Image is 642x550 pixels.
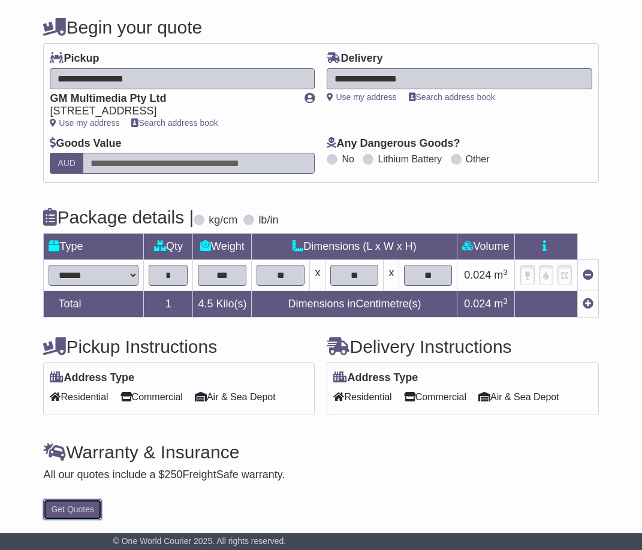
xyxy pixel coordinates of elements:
div: GM Multimedia Pty Ltd [50,92,293,105]
td: 1 [144,291,193,318]
span: Air & Sea Depot [195,388,276,406]
span: Air & Sea Depot [478,388,559,406]
label: No [342,153,354,165]
div: All our quotes include a $ FreightSafe warranty. [43,469,598,482]
td: x [384,260,399,291]
span: 4.5 [198,298,213,310]
label: Address Type [333,371,418,385]
h4: Warranty & Insurance [43,442,598,462]
label: Delivery [327,52,382,65]
span: Residential [50,388,108,406]
td: Kilo(s) [193,291,252,318]
td: Volume [457,234,514,260]
label: Address Type [50,371,134,385]
h4: Delivery Instructions [327,337,598,356]
h4: Begin your quote [43,17,598,37]
span: © One World Courier 2025. All rights reserved. [113,536,287,546]
label: Other [466,153,490,165]
span: m [494,298,508,310]
label: lb/in [258,214,278,227]
a: Remove this item [583,269,593,281]
label: Lithium Battery [378,153,442,165]
span: 0.024 [464,298,491,310]
h4: Package details | [43,207,194,227]
a: Search address book [409,92,495,102]
span: m [494,269,508,281]
td: Qty [144,234,193,260]
label: kg/cm [209,214,237,227]
td: Total [44,291,144,318]
span: 0.024 [464,269,491,281]
td: x [310,260,325,291]
sup: 3 [503,297,508,306]
a: Search address book [131,118,218,128]
td: Dimensions in Centimetre(s) [252,291,457,318]
div: [STREET_ADDRESS] [50,105,293,118]
a: Use my address [50,118,119,128]
label: Pickup [50,52,99,65]
label: Any Dangerous Goods? [327,137,460,150]
td: Dimensions (L x W x H) [252,234,457,260]
a: Add new item [583,298,593,310]
span: Commercial [404,388,466,406]
label: AUD [50,153,83,174]
span: Residential [333,388,391,406]
td: Type [44,234,144,260]
span: Commercial [120,388,183,406]
sup: 3 [503,268,508,277]
label: Goods Value [50,137,121,150]
td: Weight [193,234,252,260]
h4: Pickup Instructions [43,337,315,356]
span: 250 [165,469,183,481]
button: Get Quotes [43,499,102,520]
a: Use my address [327,92,396,102]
